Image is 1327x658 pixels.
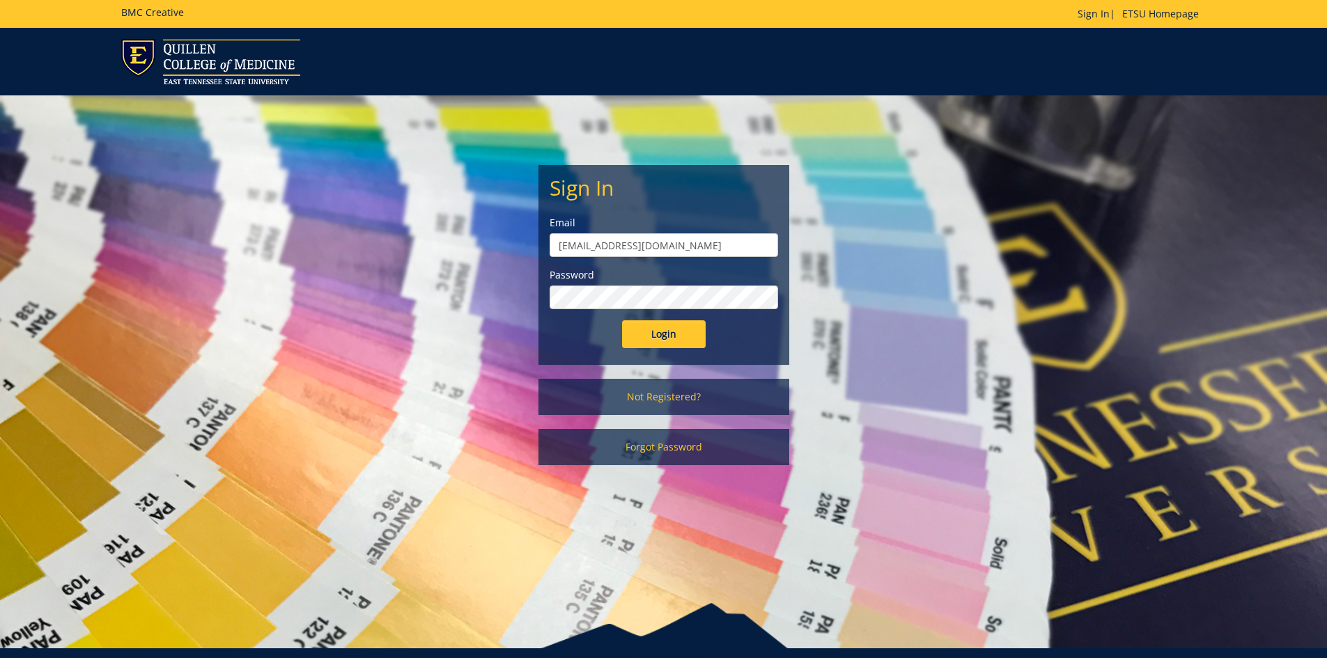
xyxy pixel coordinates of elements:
h2: Sign In [550,176,778,199]
label: Password [550,268,778,282]
p: | [1078,7,1206,21]
input: Login [622,320,706,348]
a: ETSU Homepage [1115,7,1206,20]
label: Email [550,216,778,230]
img: ETSU logo [121,39,300,84]
a: Forgot Password [538,429,789,465]
h5: BMC Creative [121,7,184,17]
a: Sign In [1078,7,1110,20]
a: Not Registered? [538,379,789,415]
